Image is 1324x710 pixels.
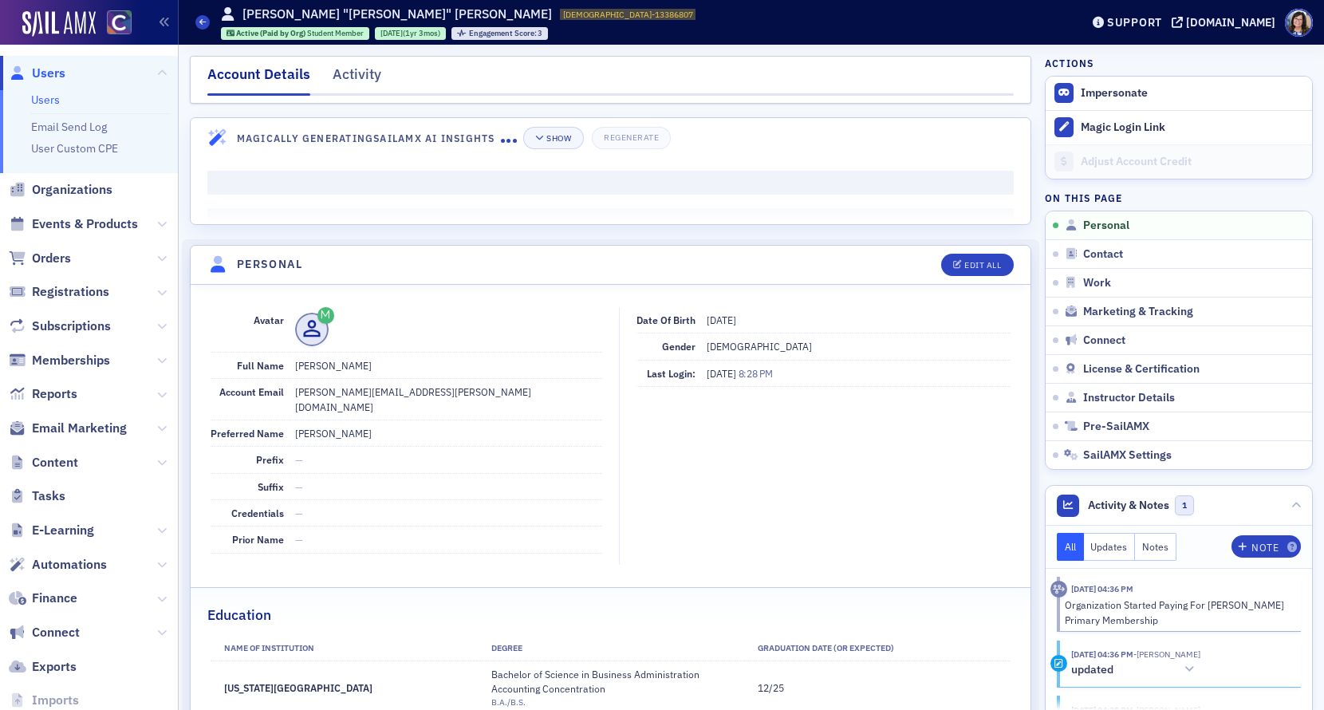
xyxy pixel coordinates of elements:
[9,556,107,574] a: Automations
[295,480,303,493] span: —
[9,522,94,539] a: E-Learning
[31,120,107,134] a: Email Send Log
[9,590,77,607] a: Finance
[32,352,110,369] span: Memberships
[295,507,303,519] span: —
[1083,333,1125,348] span: Connect
[211,637,478,661] th: Name of Institution
[219,385,284,398] span: Account Email
[221,27,370,40] div: Active (Paid by Org): Active (Paid by Org): Student Member
[1050,581,1067,598] div: Activity
[295,379,602,420] dd: [PERSON_NAME][EMAIL_ADDRESS][PERSON_NAME][DOMAIN_NAME]
[32,283,109,301] span: Registrations
[1046,144,1312,179] a: Adjust Account Credit
[9,181,112,199] a: Organizations
[1083,362,1200,377] span: License & Certification
[237,256,302,273] h4: Personal
[207,64,310,96] div: Account Details
[22,11,96,37] img: SailAMX
[9,658,77,676] a: Exports
[9,65,65,82] a: Users
[1083,391,1175,405] span: Instructor Details
[32,181,112,199] span: Organizations
[1071,661,1200,678] button: updated
[546,134,571,143] div: Show
[1083,420,1149,434] span: Pre-SailAMX
[451,27,548,40] div: Engagement Score: 3
[1186,15,1275,30] div: [DOMAIN_NAME]
[707,333,1011,359] dd: [DEMOGRAPHIC_DATA]
[9,283,109,301] a: Registrations
[1050,655,1067,672] div: Update
[9,624,80,641] a: Connect
[1107,15,1162,30] div: Support
[375,27,446,40] div: 2024-06-20 00:00:00
[1133,649,1200,660] span: Lindy Riddell
[237,131,501,145] h4: Magically Generating SailAMX AI Insights
[1065,598,1291,627] div: Organization Started Paying For [PERSON_NAME] Primary Membership
[32,522,94,539] span: E-Learning
[295,353,602,378] dd: [PERSON_NAME]
[231,507,284,519] span: Credentials
[636,314,695,326] span: Date of Birth
[1083,219,1129,233] span: Personal
[227,28,364,38] a: Active (Paid by Org) Student Member
[295,453,303,466] span: —
[31,93,60,107] a: Users
[9,318,111,335] a: Subscriptions
[32,487,65,505] span: Tasks
[662,340,695,353] span: Gender
[477,637,744,661] th: Degree
[1083,247,1123,262] span: Contact
[1071,583,1133,594] time: 10/9/2025 04:36 PM
[9,420,127,437] a: Email Marketing
[32,624,80,641] span: Connect
[758,681,784,694] span: 12/25
[469,30,543,38] div: 3
[1071,663,1113,677] h5: updated
[9,215,138,233] a: Events & Products
[9,454,78,471] a: Content
[563,9,693,20] span: [DEMOGRAPHIC_DATA]-13386807
[647,367,695,380] span: Last Login:
[1088,497,1169,514] span: Activity & Notes
[32,454,78,471] span: Content
[1057,533,1084,561] button: All
[1083,305,1193,319] span: Marketing & Tracking
[258,480,284,493] span: Suffix
[1231,535,1301,558] button: Note
[469,28,538,38] span: Engagement Score :
[1175,495,1195,515] span: 1
[32,692,79,709] span: Imports
[333,64,381,93] div: Activity
[236,28,307,38] span: Active (Paid by Org)
[32,318,111,335] span: Subscriptions
[242,6,552,23] h1: [PERSON_NAME] "[PERSON_NAME]" [PERSON_NAME]
[380,28,403,38] span: [DATE]
[32,556,107,574] span: Automations
[592,127,671,149] button: Regenerate
[32,250,71,267] span: Orders
[1046,110,1312,144] button: Magic Login Link
[32,215,138,233] span: Events & Products
[237,359,284,372] span: Full Name
[295,420,602,446] dd: [PERSON_NAME]
[9,385,77,403] a: Reports
[9,692,79,709] a: Imports
[256,453,284,466] span: Prefix
[107,10,132,35] img: SailAMX
[1083,448,1172,463] span: SailAMX Settings
[523,127,583,149] button: Show
[1045,191,1313,205] h4: On this page
[32,385,77,403] span: Reports
[1084,533,1136,561] button: Updates
[31,141,118,156] a: User Custom CPE
[295,533,303,546] span: —
[1135,533,1176,561] button: Notes
[207,605,271,625] h2: Education
[707,314,736,326] span: [DATE]
[1081,86,1148,101] button: Impersonate
[32,658,77,676] span: Exports
[964,261,1001,270] div: Edit All
[1045,56,1094,70] h4: Actions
